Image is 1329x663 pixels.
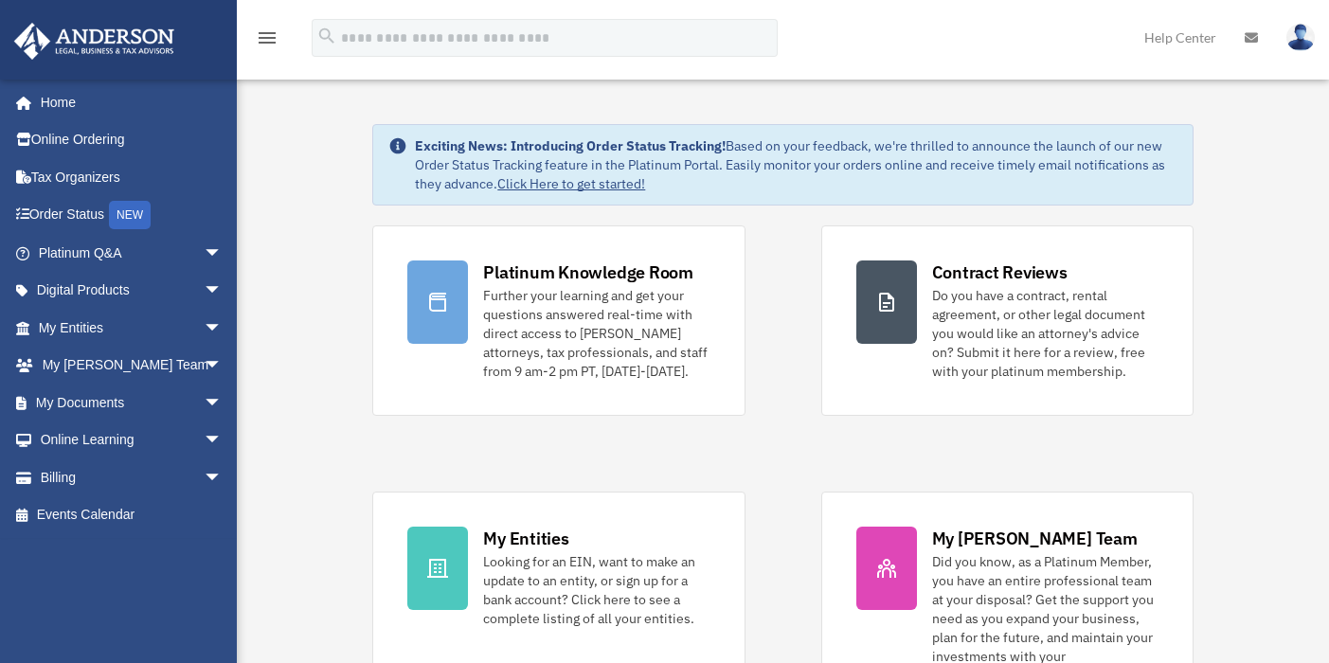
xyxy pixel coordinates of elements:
[13,458,251,496] a: Billingarrow_drop_down
[13,421,251,459] a: Online Learningarrow_drop_down
[204,309,242,348] span: arrow_drop_down
[13,384,251,421] a: My Documentsarrow_drop_down
[415,136,1176,193] div: Based on your feedback, we're thrilled to announce the launch of our new Order Status Tracking fe...
[821,225,1194,416] a: Contract Reviews Do you have a contract, rental agreement, or other legal document you would like...
[204,347,242,385] span: arrow_drop_down
[483,552,709,628] div: Looking for an EIN, want to make an update to an entity, or sign up for a bank account? Click her...
[204,272,242,311] span: arrow_drop_down
[204,421,242,460] span: arrow_drop_down
[932,260,1068,284] div: Contract Reviews
[483,527,568,550] div: My Entities
[415,137,726,154] strong: Exciting News: Introducing Order Status Tracking!
[9,23,180,60] img: Anderson Advisors Platinum Portal
[109,201,151,229] div: NEW
[372,225,745,416] a: Platinum Knowledge Room Further your learning and get your questions answered real-time with dire...
[13,272,251,310] a: Digital Productsarrow_drop_down
[13,234,251,272] a: Platinum Q&Aarrow_drop_down
[1286,24,1315,51] img: User Pic
[932,286,1158,381] div: Do you have a contract, rental agreement, or other legal document you would like an attorney's ad...
[204,384,242,422] span: arrow_drop_down
[13,121,251,159] a: Online Ordering
[13,496,251,534] a: Events Calendar
[13,347,251,385] a: My [PERSON_NAME] Teamarrow_drop_down
[204,234,242,273] span: arrow_drop_down
[483,260,693,284] div: Platinum Knowledge Room
[204,458,242,497] span: arrow_drop_down
[497,175,645,192] a: Click Here to get started!
[256,27,278,49] i: menu
[316,26,337,46] i: search
[13,196,251,235] a: Order StatusNEW
[932,527,1138,550] div: My [PERSON_NAME] Team
[13,158,251,196] a: Tax Organizers
[483,286,709,381] div: Further your learning and get your questions answered real-time with direct access to [PERSON_NAM...
[256,33,278,49] a: menu
[13,309,251,347] a: My Entitiesarrow_drop_down
[13,83,242,121] a: Home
